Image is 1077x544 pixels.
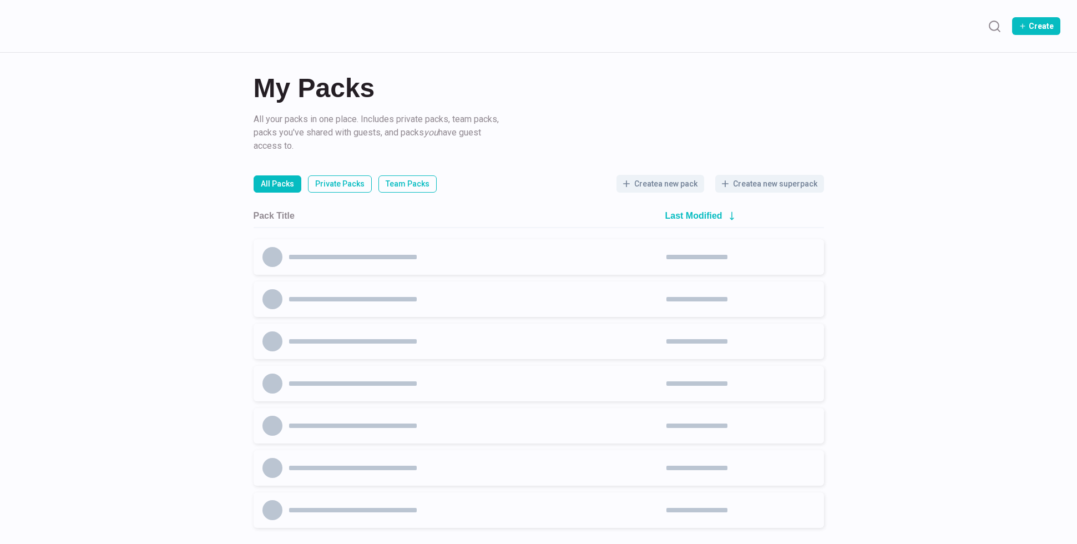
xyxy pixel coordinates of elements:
h2: My Packs [254,75,824,102]
p: Team Packs [386,178,429,190]
p: All your packs in one place. Includes private packs, team packs, packs you've shared with guests,... [254,113,503,153]
p: All Packs [261,178,294,190]
p: Private Packs [315,178,365,190]
button: Createa new superpack [715,175,824,193]
h2: Last Modified [665,210,722,221]
a: Packs logo [17,11,92,41]
button: Create Pack [1012,17,1060,35]
img: Packs logo [17,11,92,37]
button: Search [983,15,1005,37]
i: you [424,127,438,138]
button: Createa new pack [616,175,704,193]
h2: Pack Title [254,210,295,221]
